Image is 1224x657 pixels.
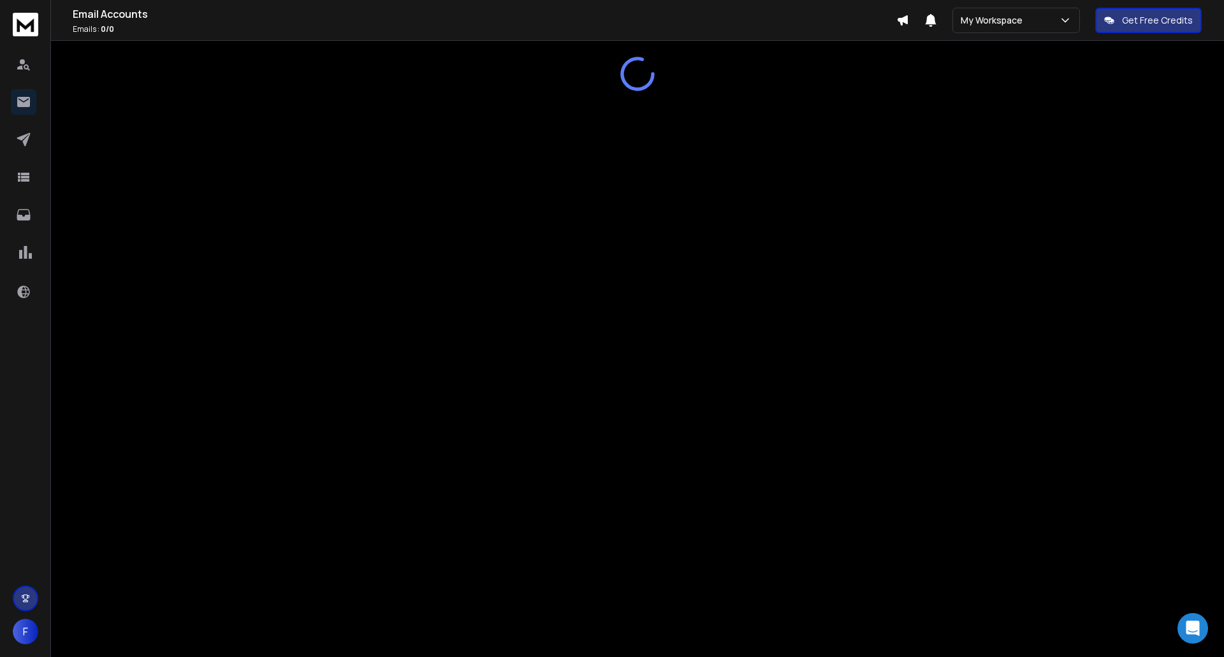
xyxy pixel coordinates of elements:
span: 0 / 0 [101,24,114,34]
p: Get Free Credits [1122,14,1193,27]
p: Emails : [73,24,896,34]
button: F [13,619,38,644]
p: My Workspace [961,14,1028,27]
div: Open Intercom Messenger [1177,613,1208,644]
img: logo [13,13,38,36]
h1: Email Accounts [73,6,896,22]
button: Get Free Credits [1095,8,1202,33]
